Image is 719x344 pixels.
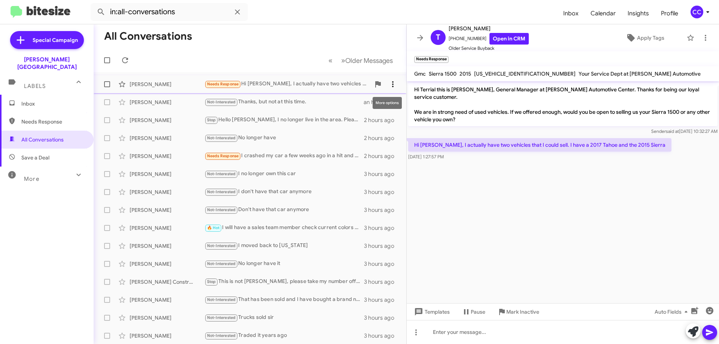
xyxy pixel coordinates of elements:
[364,296,400,304] div: 3 hours ago
[471,305,485,319] span: Pause
[207,297,236,302] span: Not-Interested
[364,188,400,196] div: 3 hours ago
[449,33,529,45] span: [PHONE_NUMBER]
[651,128,718,134] span: Sender [DATE] 10:32:27 AM
[579,70,701,77] span: Your Service Dept at [PERSON_NAME] Automotive
[204,331,364,340] div: Traded it years ago
[324,53,397,68] nav: Page navigation example
[449,45,529,52] span: Older Service Buyback
[204,277,364,286] div: This is not [PERSON_NAME], please take my number off of your list.
[130,242,204,250] div: [PERSON_NAME]
[207,333,236,338] span: Not-Interested
[104,30,192,42] h1: All Conversations
[557,3,585,24] a: Inbox
[204,134,364,142] div: No longer have
[328,56,333,65] span: «
[130,278,204,286] div: [PERSON_NAME] Construction
[130,296,204,304] div: [PERSON_NAME]
[204,98,364,106] div: Thanks, but not at this time.
[637,31,664,45] span: Apply Tags
[373,97,402,109] div: More options
[207,189,236,194] span: Not-Interested
[429,70,456,77] span: Sierra 1500
[207,100,236,104] span: Not-Interested
[364,116,400,124] div: 2 hours ago
[207,243,236,248] span: Not-Interested
[345,57,393,65] span: Older Messages
[207,171,236,176] span: Not-Interested
[21,154,49,161] span: Save a Deal
[655,3,684,24] a: Profile
[436,31,440,43] span: T
[130,188,204,196] div: [PERSON_NAME]
[204,313,364,322] div: Trucks sold sir
[10,31,84,49] a: Special Campaign
[364,134,400,142] div: 2 hours ago
[606,31,683,45] button: Apply Tags
[364,242,400,250] div: 3 hours ago
[364,206,400,214] div: 3 hours ago
[204,241,364,250] div: I moved back to [US_STATE]
[364,152,400,160] div: 2 hours ago
[130,152,204,160] div: [PERSON_NAME]
[337,53,397,68] button: Next
[204,206,364,214] div: Don't have that car anymore
[408,154,444,159] span: [DATE] 1:27:57 PM
[21,136,64,143] span: All Conversations
[130,314,204,322] div: [PERSON_NAME]
[407,305,456,319] button: Templates
[130,98,204,106] div: [PERSON_NAME]
[414,56,449,63] small: Needs Response
[24,83,46,89] span: Labels
[21,100,85,107] span: Inbox
[207,225,220,230] span: 🔥 Hot
[341,56,345,65] span: »
[364,98,400,106] div: an hour ago
[364,260,400,268] div: 3 hours ago
[207,207,236,212] span: Not-Interested
[324,53,337,68] button: Previous
[130,224,204,232] div: [PERSON_NAME]
[207,118,216,122] span: Stop
[204,188,364,196] div: I don't have that car anymore
[684,6,711,18] button: CC
[204,295,364,304] div: That has been sold and I have bought a brand new 2025 HD thank you though
[24,176,39,182] span: More
[207,279,216,284] span: Stop
[204,259,364,268] div: No longer have it
[585,3,622,24] a: Calendar
[204,223,364,232] div: I will have a sales team member check current colors and equipment on our inventory.
[207,153,239,158] span: Needs Response
[364,170,400,178] div: 3 hours ago
[207,315,236,320] span: Not-Interested
[130,332,204,340] div: [PERSON_NAME]
[207,82,239,86] span: Needs Response
[204,170,364,178] div: I no longer own this car
[91,3,248,21] input: Search
[413,305,450,319] span: Templates
[691,6,703,18] div: CC
[456,305,491,319] button: Pause
[207,261,236,266] span: Not-Interested
[130,80,204,88] div: [PERSON_NAME]
[491,305,545,319] button: Mark Inactive
[408,138,671,152] p: Hi [PERSON_NAME], I actually have two vehicles that I could sell. I have a 2017 Tahoe and the 201...
[204,116,364,124] div: Hello [PERSON_NAME], I no longer live in the area. Please remove me from this list. Thanks
[666,128,679,134] span: said at
[414,70,426,77] span: Gmc
[204,80,370,88] div: Hi [PERSON_NAME], I actually have two vehicles that I could sell. I have a 2017 Tahoe and the 201...
[459,70,471,77] span: 2015
[130,206,204,214] div: [PERSON_NAME]
[408,83,718,126] p: Hi Terrial this is [PERSON_NAME], General Manager at [PERSON_NAME] Automotive Center. Thanks for ...
[130,260,204,268] div: [PERSON_NAME]
[622,3,655,24] span: Insights
[364,278,400,286] div: 3 hours ago
[449,24,529,33] span: [PERSON_NAME]
[130,170,204,178] div: [PERSON_NAME]
[207,136,236,140] span: Not-Interested
[506,305,539,319] span: Mark Inactive
[364,332,400,340] div: 3 hours ago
